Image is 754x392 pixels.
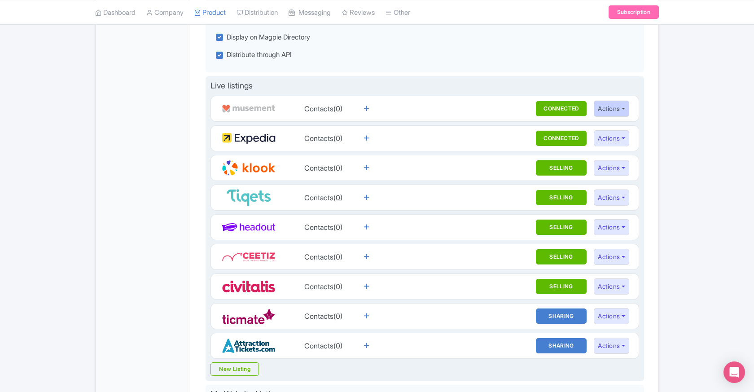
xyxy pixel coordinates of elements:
[536,249,587,264] button: Contacts(0)
[609,5,659,19] a: Subscription
[594,308,629,325] button: Actions
[293,340,354,351] div: Contacts(0)
[536,190,587,205] button: Contacts(0)
[222,159,276,177] img: Klook
[594,189,629,206] button: Actions
[227,50,292,59] span: Distribute through API
[536,220,587,235] button: Contacts(0)
[293,311,354,322] div: Contacts(0)
[536,160,587,176] button: Contacts(0)
[293,163,354,173] div: Contacts(0)
[293,251,354,262] div: Contacts(0)
[293,103,354,114] div: Contacts(0)
[293,281,354,292] div: Contacts(0)
[594,249,629,265] button: Actions
[594,130,629,147] button: Actions
[222,189,276,207] img: Tiqets
[210,81,639,90] h4: Live listings
[293,222,354,233] div: Contacts(0)
[293,192,354,203] div: Contacts(0)
[594,101,629,117] button: Actions
[536,279,587,294] button: Contacts(0)
[222,337,276,355] img: Attraction Tickets
[222,248,276,266] img: Ceetiz
[536,101,587,116] button: Contacts(0)
[222,277,276,295] img: Civitatis
[210,362,259,376] a: New Listing
[222,100,276,118] img: Musement
[536,308,587,324] button: Contacts(0)
[594,338,629,354] button: Actions
[594,219,629,236] button: Actions
[594,160,629,176] button: Actions
[536,131,587,146] button: Contacts(0)
[222,129,276,147] img: Expedia
[222,218,276,236] img: Headout
[723,361,745,383] div: Open Intercom Messenger
[293,133,354,144] div: Contacts(0)
[222,307,276,325] img: Ticmate
[227,33,310,41] span: Display on Magpie Directory
[536,338,587,353] button: Contacts(0)
[594,278,629,295] button: Actions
